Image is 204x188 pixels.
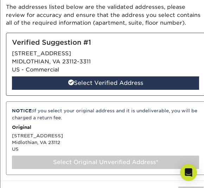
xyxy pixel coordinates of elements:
div: If you select your original address and it is undeliverable, you will be charged a return fee. [12,107,199,121]
h5: Verified Suggestion #1 [12,39,199,47]
p: Original [12,124,199,131]
div: Select Original Unverified Address* [12,156,199,169]
div: Select Verified Address [12,76,199,90]
div: Open Intercom Messenger [180,164,197,181]
strong: NOTICE: [12,108,33,113]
